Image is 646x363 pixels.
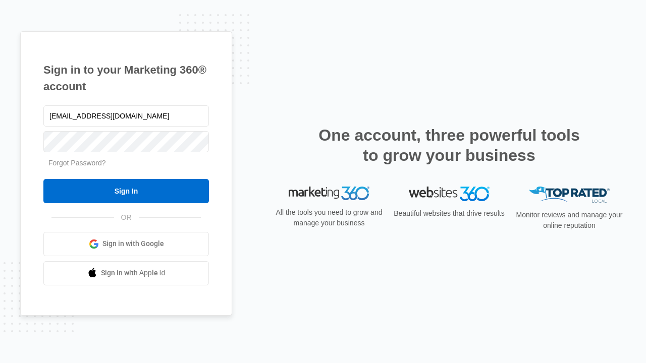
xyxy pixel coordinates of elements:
[315,125,583,165] h2: One account, three powerful tools to grow your business
[289,187,369,201] img: Marketing 360
[114,212,139,223] span: OR
[43,105,209,127] input: Email
[102,238,164,249] span: Sign in with Google
[513,210,626,231] p: Monitor reviews and manage your online reputation
[409,187,490,201] img: Websites 360
[393,208,506,219] p: Beautiful websites that drive results
[48,159,106,167] a: Forgot Password?
[43,62,209,95] h1: Sign in to your Marketing 360® account
[101,268,166,278] span: Sign in with Apple Id
[529,187,610,203] img: Top Rated Local
[273,207,386,228] p: All the tools you need to grow and manage your business
[43,232,209,256] a: Sign in with Google
[43,261,209,285] a: Sign in with Apple Id
[43,179,209,203] input: Sign In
